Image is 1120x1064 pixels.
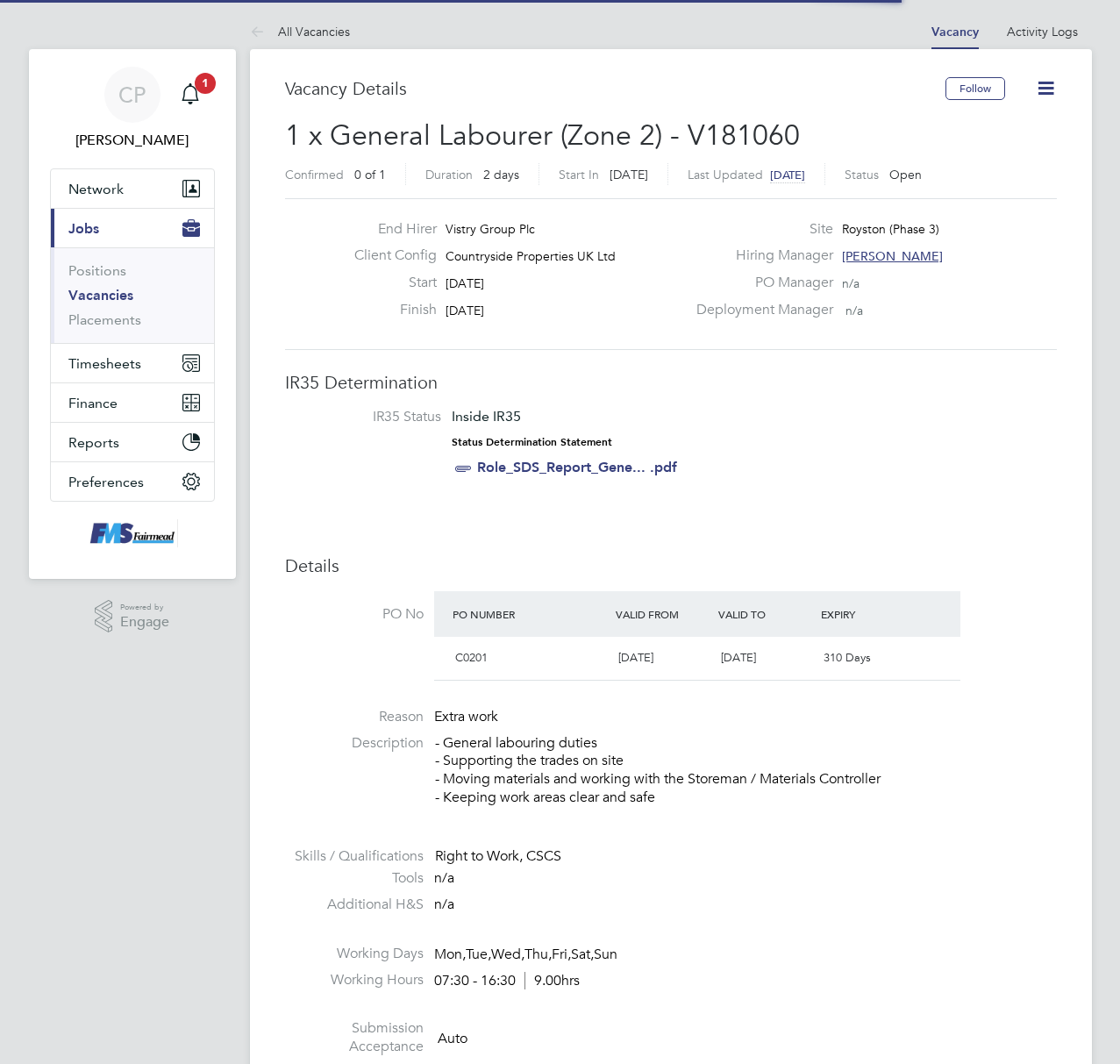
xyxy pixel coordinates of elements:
h3: Vacancy Details [285,77,945,100]
span: [DATE] [610,167,648,182]
span: Callum Pridmore [50,130,215,151]
span: 310 Days [824,650,871,665]
label: Client Config [340,246,437,265]
div: PO Number [448,598,612,630]
div: Valid To [714,598,817,630]
span: Network [68,181,124,197]
span: 1 [195,73,216,94]
a: Placements [68,311,141,328]
a: Vacancies [68,287,133,303]
button: Reports [51,423,214,461]
span: C0201 [455,650,488,665]
a: Activity Logs [1007,24,1078,39]
label: Site [686,220,833,239]
h3: IR35 Determination [285,371,1057,394]
label: Skills / Qualifications [285,847,424,866]
span: 2 days [483,167,519,182]
span: Sun [594,946,617,963]
span: 0 of 1 [354,167,386,182]
label: Start [340,274,437,292]
span: Extra work [434,708,498,725]
span: Thu, [524,946,552,963]
button: Preferences [51,462,214,501]
span: [DATE] [618,650,653,665]
span: Open [889,167,922,182]
div: Jobs [51,247,214,343]
label: Tools [285,869,424,888]
label: Hiring Manager [686,246,833,265]
a: Positions [68,262,126,279]
button: Follow [945,77,1005,100]
label: Last Updated [688,167,763,182]
div: Expiry [817,598,919,630]
span: [PERSON_NAME] [842,248,943,264]
span: Royston (Phase 3) [842,221,939,237]
label: Start In [559,167,599,182]
button: Jobs [51,209,214,247]
label: Status [845,167,879,182]
span: n/a [434,896,454,913]
span: n/a [842,275,860,291]
span: [DATE] [446,275,484,291]
span: [DATE] [446,303,484,318]
span: Finance [68,395,118,411]
label: Working Hours [285,971,424,989]
span: Vistry Group Plc [446,221,535,237]
label: Submission Acceptance [285,1019,424,1056]
label: Deployment Manager [686,301,833,319]
span: n/a [845,303,863,318]
span: Sat, [571,946,594,963]
label: Additional H&S [285,896,424,914]
a: Go to home page [50,519,215,547]
label: Finish [340,301,437,319]
div: Right to Work, CSCS [435,847,1057,866]
button: Timesheets [51,344,214,382]
nav: Main navigation [29,49,236,579]
div: 07:30 - 16:30 [434,972,580,990]
span: Timesheets [68,355,141,372]
label: IR35 Status [303,408,441,426]
label: Working Days [285,945,424,963]
a: CP[PERSON_NAME] [50,67,215,151]
span: Powered by [120,600,169,615]
a: Powered byEngage [95,600,169,633]
button: Network [51,169,214,208]
div: Valid From [611,598,714,630]
span: Tue, [466,946,491,963]
span: [DATE] [721,650,756,665]
label: PO Manager [686,274,833,292]
p: - General labouring duties - Supporting the trades on site - Moving materials and working with th... [435,734,1057,807]
span: Fri, [552,946,571,963]
span: Mon, [434,946,466,963]
button: Finance [51,383,214,422]
span: 9.00hrs [524,972,580,989]
label: Duration [425,167,473,182]
label: Reason [285,708,424,726]
span: Reports [68,434,119,451]
label: PO No [285,605,424,624]
strong: Status Determination Statement [452,436,612,448]
span: n/a [434,869,454,887]
a: All Vacancies [250,24,350,39]
span: Jobs [68,220,99,237]
span: Auto [438,1030,467,1047]
a: 1 [173,67,208,123]
a: Vacancy [931,25,979,39]
label: Description [285,734,424,753]
span: CP [118,83,146,106]
label: Confirmed [285,167,344,182]
span: 1 x General Labourer (Zone 2) - V181060 [285,118,800,153]
img: f-mead-logo-retina.png [86,519,179,547]
span: Engage [120,615,169,630]
span: Preferences [68,474,144,490]
label: End Hirer [340,220,437,239]
h3: Details [285,554,1057,577]
a: Role_SDS_Report_Gene... .pdf [477,459,677,475]
span: [DATE] [770,168,805,182]
span: Countryside Properties UK Ltd [446,248,616,264]
span: Inside IR35 [452,408,521,425]
span: Wed, [491,946,524,963]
